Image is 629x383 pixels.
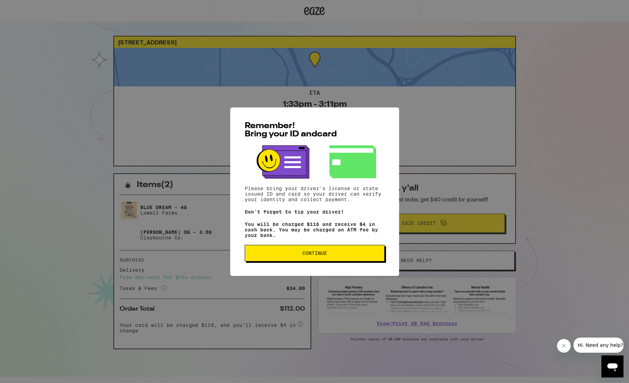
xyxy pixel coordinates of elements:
button: Continue [245,245,385,261]
p: Please bring your driver's license or state issued ID and card so your driver can verify your ide... [245,186,385,202]
iframe: Message from company [574,338,623,353]
iframe: Close message [557,339,571,353]
p: You will be charged $116 and receive $4 in cash back. You may be charged an ATM fee by your bank. [245,221,385,238]
span: Continue [302,251,327,256]
span: Remember! Bring your ID and card [245,122,337,138]
iframe: Button to launch messaging window [601,355,623,377]
p: Don't forget to tip your driver! [245,209,385,215]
